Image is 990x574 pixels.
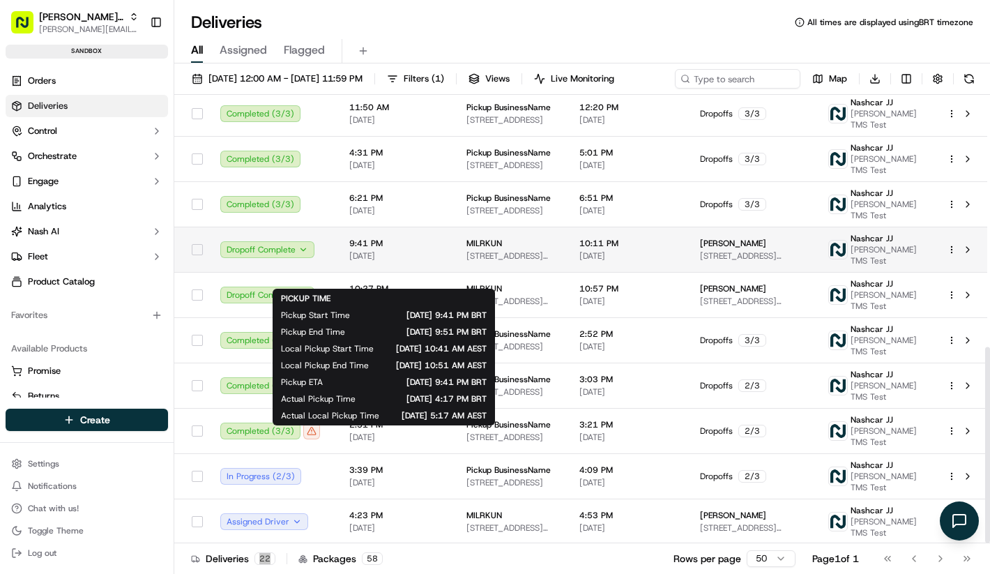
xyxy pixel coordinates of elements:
button: Engage [6,170,168,192]
button: Notifications [6,476,168,496]
span: Pickup BusinessName [466,192,551,204]
span: Fleet [28,250,48,263]
span: 2:52 PM [579,328,678,340]
div: Page 1 of 1 [812,552,859,566]
span: [DATE] 10:41 AM AEST [396,343,487,354]
span: 10:11 PM [579,238,678,249]
span: [DATE] [579,341,678,352]
span: [STREET_ADDRESS][PERSON_NAME][PERSON_NAME] [700,250,806,262]
span: [DATE] [349,160,444,171]
span: Live Monitoring [551,73,614,85]
img: Mariam Aslam [14,203,36,225]
h1: Deliveries [191,11,262,33]
p: Rows per page [673,552,741,566]
img: nash.png [829,331,847,349]
button: Live Monitoring [528,69,620,89]
div: 2 / 3 [738,470,766,483]
span: • [116,254,121,265]
span: MILRKUN [466,238,502,249]
span: ( 1 ) [432,73,444,85]
span: [DATE] [349,250,444,262]
span: [DATE] 12:00 AM - [DATE] 11:59 PM [208,73,363,85]
span: Nashcar JJ [851,278,893,289]
img: nash.png [829,377,847,395]
span: [DATE] [123,216,152,227]
span: [DATE] 5:17 AM AEST [402,410,487,421]
span: Nashcar JJ [851,97,893,108]
span: All times are displayed using BRT timezone [807,17,973,28]
button: Settings [6,454,168,474]
button: Toggle Theme [6,521,168,541]
span: [DATE] 9:41 PM BRT [372,310,487,321]
span: 3:21 PM [579,419,678,430]
span: [PERSON_NAME] TMS Test [851,425,924,448]
span: [PERSON_NAME] TMS Test [851,199,924,221]
span: 6:51 PM [579,192,678,204]
span: PICKUP TIME [281,293,330,304]
input: Type to search [675,69,800,89]
button: Dropoff Complete [220,287,314,303]
span: [STREET_ADDRESS] [466,160,557,171]
span: [STREET_ADDRESS] [466,341,557,352]
span: [DATE] [579,114,678,126]
span: Orders [28,75,56,87]
button: Open chat [940,501,979,541]
span: 10:57 PM [579,283,678,294]
span: Pickup BusinessName [466,419,551,430]
span: 4:23 PM [349,510,444,521]
a: Powered byPylon [98,345,169,356]
span: Dropoffs [700,199,733,210]
span: Pickup BusinessName [466,328,551,340]
button: Assigned Driver [220,513,308,530]
span: Pickup End Time [281,326,345,338]
span: [DATE] [579,296,678,307]
span: Engage [28,175,59,188]
img: nash.png [829,467,847,485]
span: MILRKUN [466,283,502,294]
span: 3:03 PM [579,374,678,385]
span: [PERSON_NAME] TMS Test [851,108,924,130]
span: [PERSON_NAME] TMS Test [851,244,924,266]
button: Create [6,409,168,431]
img: 4988371391238_9404d814bf3eb2409008_72.png [29,133,54,158]
button: Returns [6,385,168,407]
span: Control [28,125,57,137]
div: 3 / 3 [738,198,766,211]
button: Map [806,69,853,89]
span: [PERSON_NAME] TMS Test [851,153,924,176]
span: [DATE] [579,477,678,488]
span: Nashcar JJ [851,414,893,425]
span: Nashcar JJ [851,505,893,516]
div: Available Products [6,338,168,360]
span: Toggle Theme [28,525,84,536]
span: Create [80,413,110,427]
button: [PERSON_NAME] Org[PERSON_NAME][EMAIL_ADDRESS][DOMAIN_NAME] [6,6,144,39]
div: Packages [298,552,383,566]
span: [PERSON_NAME] TMS Test [851,380,924,402]
div: 💻 [118,313,129,324]
span: Pickup ETA [281,377,323,388]
span: [STREET_ADDRESS][PERSON_NAME][PERSON_NAME] [700,522,806,534]
button: Refresh [959,69,979,89]
span: Actual Pickup Time [281,393,356,405]
span: Pickup BusinessName [466,102,551,113]
span: Pickup BusinessName [466,374,551,385]
span: [DATE] [579,160,678,171]
span: Map [829,73,847,85]
button: [DATE] 12:00 AM - [DATE] 11:59 PM [185,69,369,89]
a: 📗Knowledge Base [8,306,112,331]
button: [PERSON_NAME][EMAIL_ADDRESS][DOMAIN_NAME] [39,24,139,35]
span: [STREET_ADDRESS] [466,205,557,216]
span: [DATE] [579,386,678,398]
div: sandbox [6,45,168,59]
button: Start new chat [237,137,254,154]
span: 12:20 PM [579,102,678,113]
span: Flagged [284,42,325,59]
img: nash.png [829,150,847,168]
span: [DATE] 4:17 PM BRT [378,393,487,405]
input: Got a question? Start typing here... [36,90,251,105]
span: Log out [28,547,56,559]
span: [STREET_ADDRESS] [466,477,557,488]
img: Lucas Ferreira [14,241,36,263]
span: Dropoffs [700,425,733,437]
